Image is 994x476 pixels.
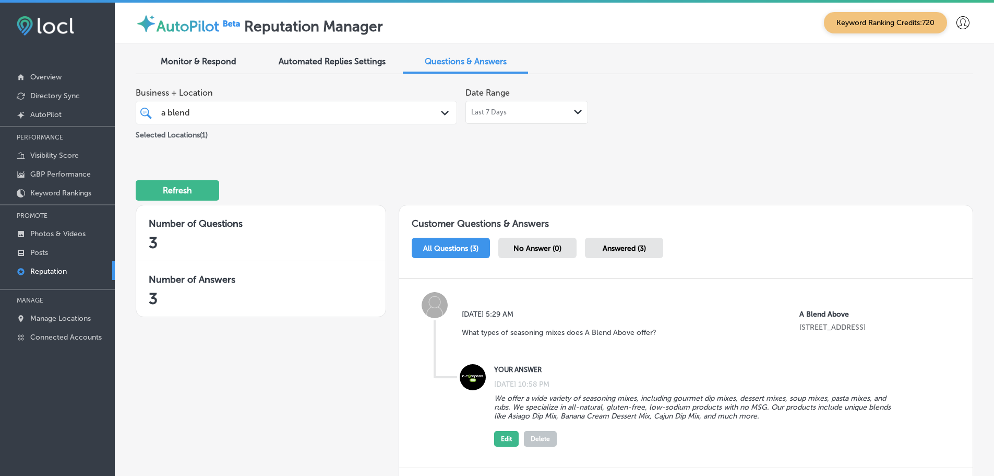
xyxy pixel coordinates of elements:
[149,274,373,285] h3: Number of Answers
[30,151,79,160] p: Visibility Score
[423,244,478,253] span: All Questions (3)
[136,13,157,34] img: autopilot-icon
[30,333,102,342] p: Connected Accounts
[462,328,656,337] p: What types of seasoning mixes does A Blend Above offer?
[219,18,244,29] img: Beta
[149,234,373,252] h2: 3
[30,170,91,179] p: GBP Performance
[799,310,899,319] p: A Blend Above
[136,88,457,98] span: Business + Location
[399,205,973,234] h1: Customer Questions & Answers
[30,110,62,119] p: AutoPilot
[462,310,664,319] label: [DATE] 5:29 AM
[603,244,646,253] span: Answered (3)
[279,56,386,66] span: Automated Replies Settings
[425,56,507,66] span: Questions & Answers
[30,229,86,238] p: Photos & Videos
[161,56,236,66] span: Monitor & Respond
[30,73,62,82] p: Overview
[494,431,519,447] button: Edit
[30,248,48,257] p: Posts
[17,16,74,36] img: fda3e92497d09a02dc62c9cd864e3231.png
[465,88,510,98] label: Date Range
[30,267,67,276] p: Reputation
[30,314,91,323] p: Manage Locations
[136,180,219,201] button: Refresh
[157,18,219,35] label: AutoPilot
[471,108,507,117] span: Last 7 Days
[149,218,373,229] h3: Number of Questions
[30,91,80,100] p: Directory Sync
[494,366,895,374] label: YOUR ANSWER
[149,289,373,308] h2: 3
[30,189,91,198] p: Keyword Rankings
[494,394,895,421] p: We offer a wide variety of seasoning mixes, including gourmet dip mixes, dessert mixes, soup mixe...
[136,126,208,140] p: Selected Locations ( 1 )
[513,244,561,253] span: No Answer (0)
[524,431,557,447] button: Delete
[799,323,899,332] p: 289 Westmeadow Pl
[824,12,947,33] span: Keyword Ranking Credits: 720
[494,380,549,389] label: [DATE] 10:58 PM
[244,18,383,35] label: Reputation Manager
